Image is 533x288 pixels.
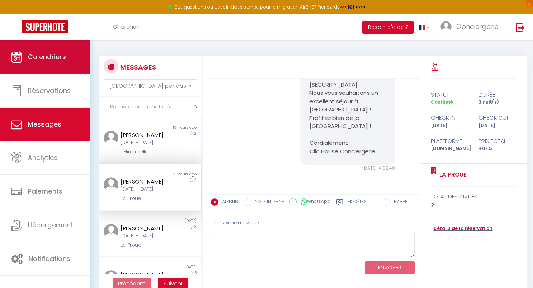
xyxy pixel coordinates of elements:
span: Chercher [113,23,138,30]
span: 5 [194,270,197,276]
div: total des invités [431,192,517,201]
div: Tapez votre message [211,214,415,232]
img: ... [104,224,118,239]
label: AIRBNB [218,198,238,207]
span: 3 [194,224,197,230]
img: logout [516,23,525,32]
div: L'Hirondelle [121,148,171,155]
span: Précédent [118,280,145,287]
h3: MESSAGES [118,59,156,76]
span: Paiements [28,187,63,196]
img: ... [104,131,118,145]
div: [DATE] 14:02:40 [300,165,395,172]
div: [DATE] [150,218,201,224]
div: [PERSON_NAME] [121,131,171,140]
div: Prix total [474,137,522,145]
div: 2 [431,201,517,210]
div: [DOMAIN_NAME] [426,145,474,152]
div: 3 nuit(s) [474,99,522,106]
span: Calendriers [28,52,66,61]
label: Modèles [347,198,367,208]
div: [DATE] - [DATE] [121,186,171,193]
div: La Proue [121,241,171,249]
button: ENVOYER [365,261,415,274]
span: 2 [194,131,197,136]
span: Confirmé [431,99,453,105]
div: [PERSON_NAME] [121,177,171,186]
div: statut [426,90,474,99]
label: RAPPEL [390,198,409,207]
span: Hébergement [28,220,73,230]
img: Super Booking [22,20,68,33]
span: Analytics [28,153,58,162]
span: Conciergerie [456,22,499,31]
div: check out [474,113,522,122]
input: Rechercher un mot clé [99,97,202,117]
a: ... Conciergerie [435,14,508,40]
div: 19 hours ago [150,125,201,131]
a: La Proue [437,170,466,179]
div: [PERSON_NAME] [121,270,171,279]
img: ... [440,21,452,32]
div: [DATE] - [DATE] [121,139,171,146]
div: check in [426,113,474,122]
span: 3 [194,177,197,183]
div: [PERSON_NAME] [121,224,171,233]
img: ... [104,177,118,192]
a: Chercher [107,14,144,40]
a: >>> ICI <<<< [340,4,366,10]
div: 21 hours ago [150,171,201,177]
label: WhatsApp [297,198,331,206]
span: Suivant [164,280,183,287]
span: Notifications [29,254,70,263]
div: Plateforme [426,137,474,145]
div: [DATE] [474,122,522,129]
div: [DATE] [150,264,201,270]
div: durée [474,90,522,99]
div: [DATE] - [DATE] [121,232,171,240]
div: [DATE] [426,122,474,129]
span: Messages [28,120,61,129]
a: Détails de la réservation [431,225,492,232]
div: La Proue [121,195,171,202]
span: Réservations [28,86,71,95]
div: 407.5 [474,145,522,152]
img: ... [104,270,118,285]
button: Besoin d'aide ? [362,21,414,34]
label: NOTE INTERNE [251,198,284,207]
